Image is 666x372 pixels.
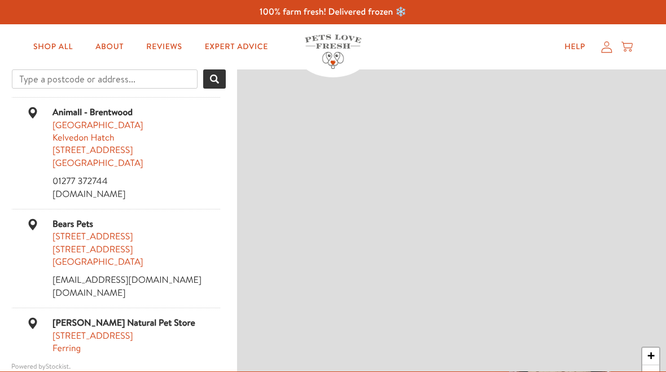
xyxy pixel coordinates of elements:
[305,34,361,69] img: Pets Love Fresh
[52,243,220,256] div: [STREET_ADDRESS]
[203,69,226,89] button: Search
[12,69,198,89] input: Type a postcode or address...
[52,132,220,144] div: Kelvedon Hatch
[13,218,220,230] div: Bears Pets
[13,106,220,119] div: Animall - Brentwood
[52,274,201,286] a: [EMAIL_ADDRESS][DOMAIN_NAME]
[52,188,126,200] a: animall.co.uk (This link will open in a new tab)
[52,157,220,169] div: [GEOGRAPHIC_DATA]
[237,69,666,371] div: Map
[52,144,220,156] div: [STREET_ADDRESS]
[196,36,277,58] a: Expert Advice
[46,361,69,371] a: Stockist Store Locator software (This link will open in a new tab)
[137,36,191,58] a: Reviews
[11,362,226,371] div: Powered by .
[52,256,220,268] div: [GEOGRAPHIC_DATA]
[24,36,82,58] a: Shop All
[642,348,659,365] a: Zoom in
[13,317,220,329] div: [PERSON_NAME] Natural Pet Store
[52,342,220,355] div: Ferring
[52,230,220,243] div: [STREET_ADDRESS]
[52,175,108,187] a: 01277 372744
[555,36,594,58] a: Help
[52,330,220,342] div: [STREET_ADDRESS]
[52,355,220,367] div: [STREET_ADDRESS]
[52,287,126,299] a: bearspets.com (This link will open in a new tab)
[52,119,220,132] div: [GEOGRAPHIC_DATA]
[86,36,133,58] a: About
